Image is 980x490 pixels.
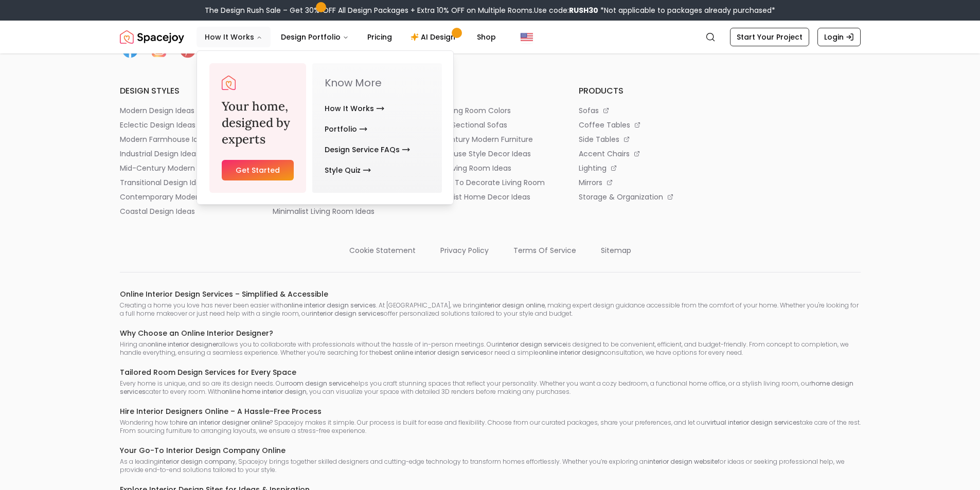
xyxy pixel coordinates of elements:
[349,241,416,256] a: cookie statement
[579,120,707,130] a: coffee tables
[120,105,248,116] a: modern design ideas
[426,85,555,97] h6: blog
[426,192,530,202] p: minimalist home decor ideas
[120,379,861,396] p: Every home is unique, and so are its design needs. Our helps you craft stunning spaces that refle...
[707,418,800,427] strong: virtual interior design services
[426,177,555,188] a: 6 steps to decorate living room
[579,177,602,188] p: mirrors
[349,245,416,256] p: cookie statement
[222,160,294,180] a: Get Started
[221,387,307,396] strong: online home interior design
[222,76,236,90] a: Spacejoy
[325,139,410,160] a: Design Service FAQs
[579,105,707,116] a: sofas
[120,27,184,47] a: Spacejoy
[521,31,533,43] img: United States
[598,5,775,15] span: *Not applicable to packages already purchased*
[426,163,555,173] a: small living room ideas
[176,418,270,427] strong: hire an interior designer online
[120,367,861,377] h6: Tailored Room Design Services for Every Space
[197,51,454,205] div: How It Works
[579,105,599,116] p: sofas
[120,406,861,416] h6: Hire Interior Designers Online – A Hassle-Free Process
[579,134,707,144] a: side tables
[513,245,576,256] p: terms of service
[469,27,504,47] a: Shop
[120,177,248,188] a: transitional design ideas
[426,149,531,159] p: farmhouse style decor ideas
[534,5,598,15] span: Use code:
[120,206,195,216] p: coastal design ideas
[120,134,248,144] a: modern farmhouse ideas
[579,163,607,173] p: lighting
[579,134,619,144] p: side tables
[120,301,861,318] p: Creating a home you love has never been easier with . At [GEOGRAPHIC_DATA], we bring , making exp...
[197,27,504,47] nav: Main
[426,120,507,130] p: 13 best sectional sofas
[426,105,555,116] a: best living room colors
[569,5,598,15] b: RUSH30
[120,120,248,130] a: eclectic design ideas
[379,348,487,357] strong: best online interior design services
[579,120,630,130] p: coffee tables
[120,85,248,97] h6: design styles
[273,206,401,216] a: minimalist living room ideas
[426,177,545,188] p: 6 steps to decorate living room
[273,206,375,216] p: minimalist living room ideas
[359,27,400,47] a: Pricing
[120,105,194,116] p: modern design ideas
[539,348,604,357] strong: online interior design
[426,149,555,159] a: farmhouse style decor ideas
[440,245,489,256] p: privacy policy
[147,340,218,349] strong: online interior designer
[426,134,533,144] p: mid century modern furniture
[479,301,545,310] strong: interior design online
[325,98,384,119] a: How It Works
[312,309,384,318] strong: interior design services
[120,328,861,338] h6: Why Choose an Online Interior Designer?
[120,192,224,202] p: contemporary modern ideas
[120,192,248,202] a: contemporary modern ideas
[601,245,631,256] p: sitemap
[426,105,511,116] p: best living room colors
[325,76,429,90] p: Know More
[817,28,861,46] a: Login
[120,289,861,299] h6: Online Interior Design Services – Simplified & Accessible
[120,177,209,188] p: transitional design ideas
[120,379,853,396] strong: home design services
[601,241,631,256] a: sitemap
[579,192,663,202] p: storage & organization
[648,457,718,466] strong: interior design website
[120,458,861,474] p: As a leading , Spacejoy brings together skilled designers and cutting-edge technology to transfor...
[426,163,511,173] p: small living room ideas
[287,379,351,388] strong: room design service
[579,177,707,188] a: mirrors
[120,340,861,357] p: Hiring an allows you to collaborate with professionals without the hassle of in-person meetings. ...
[579,149,630,159] p: accent chairs
[205,5,775,15] div: The Design Rush Sale – Get 30% OFF All Design Packages + Extra 10% OFF on Multiple Rooms.
[120,445,861,456] h6: Your Go-To Interior Design Company Online
[120,27,184,47] img: Spacejoy Logo
[440,241,489,256] a: privacy policy
[426,120,555,130] a: 13 best sectional sofas
[325,160,371,180] a: Style Quiz
[120,149,200,159] p: industrial design ideas
[579,85,707,97] h6: products
[120,206,248,216] a: coastal design ideas
[325,119,367,139] a: Portfolio
[402,27,467,47] a: AI Design
[730,28,809,46] a: Start Your Project
[283,301,376,310] strong: online interior design services
[273,27,357,47] button: Design Portfolio
[222,76,236,90] img: Spacejoy Logo
[120,163,216,173] p: mid-century modern ideas
[120,120,195,130] p: eclectic design ideas
[120,419,861,435] p: Wondering how to ? Spacejoy makes it simple. Our process is built for ease and flexibility. Choos...
[497,340,566,349] strong: interior design service
[158,457,236,466] strong: interior design company
[579,192,707,202] a: storage & organization
[120,163,248,173] a: mid-century modern ideas
[579,163,707,173] a: lighting
[426,134,555,144] a: mid century modern furniture
[222,98,294,148] h3: Your home, designed by experts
